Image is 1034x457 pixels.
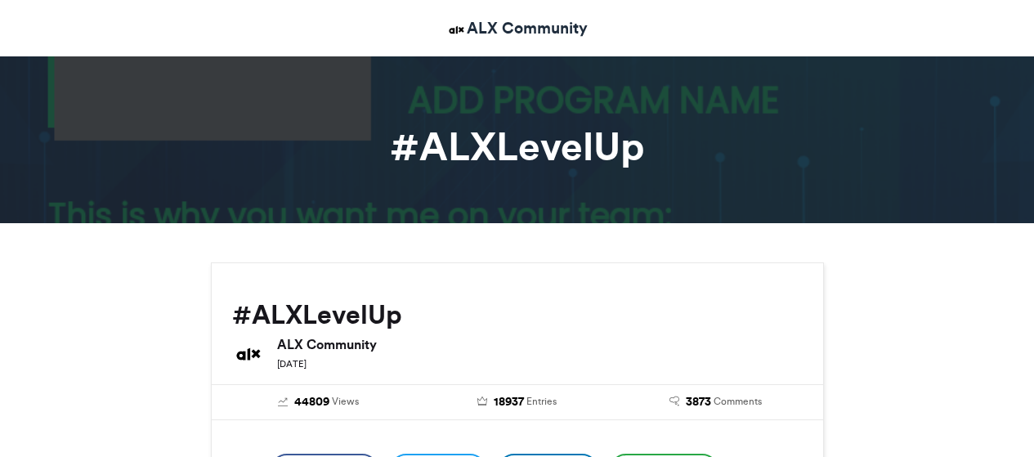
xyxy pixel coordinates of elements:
a: ALX Community [446,16,588,40]
span: 44809 [294,393,329,411]
img: ALX Community [232,338,265,370]
span: Entries [526,394,557,409]
h2: #ALXLevelUp [232,300,803,329]
h1: #ALXLevelUp [64,127,971,166]
span: 18937 [494,393,524,411]
span: Comments [714,394,762,409]
a: 3873 Comments [629,393,803,411]
span: 3873 [686,393,711,411]
span: Views [332,394,359,409]
a: 18937 Entries [430,393,604,411]
img: ALX Community [446,20,467,40]
h6: ALX Community [277,338,803,351]
small: [DATE] [277,358,307,370]
a: 44809 Views [232,393,406,411]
